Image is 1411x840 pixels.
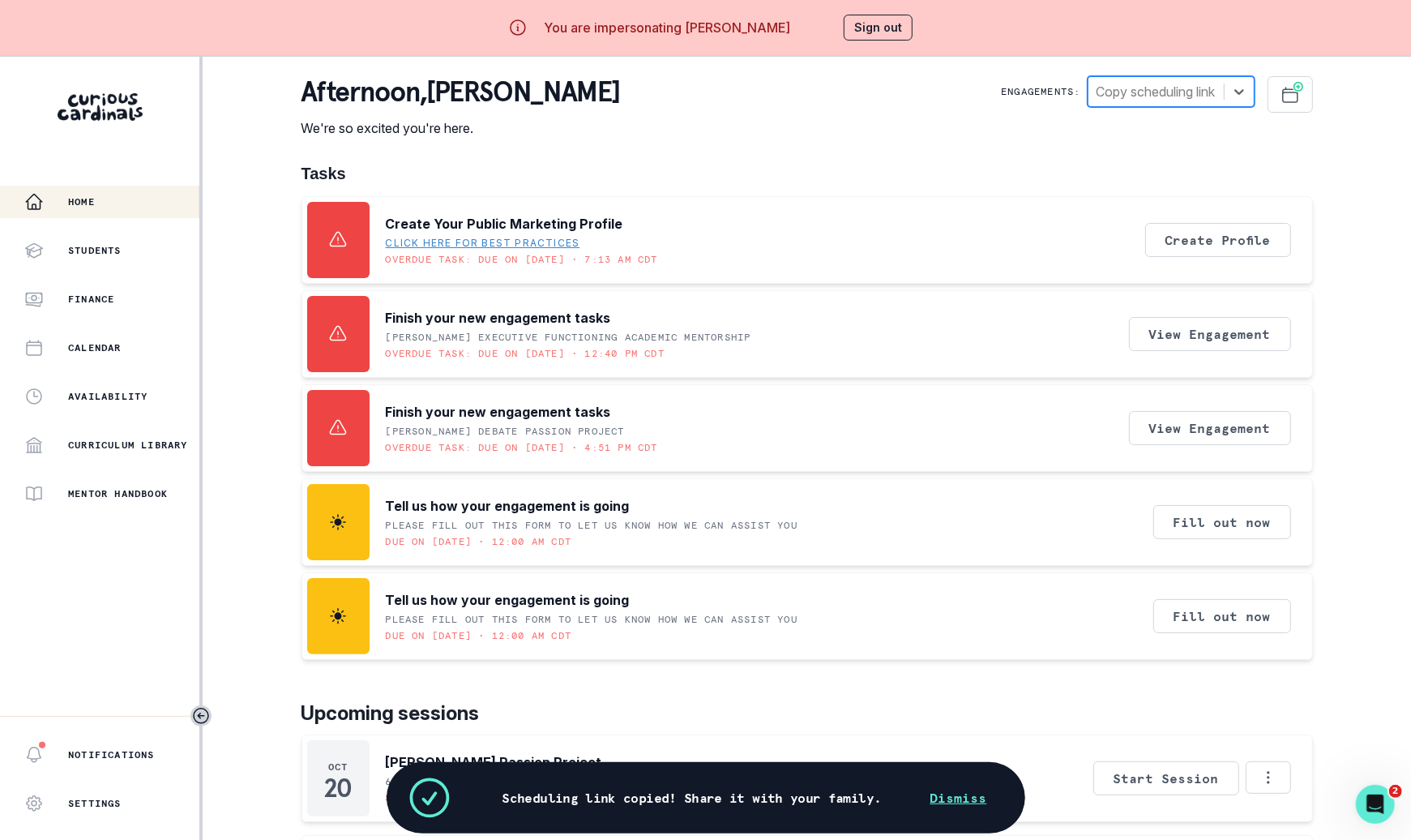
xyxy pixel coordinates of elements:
p: [PERSON_NAME] Passion Project [386,752,602,772]
div: Copy scheduling link [1097,82,1216,101]
p: Notifications [68,748,155,761]
p: 20 [324,780,351,796]
p: 6:00 PM - 7:00 PM EDT [386,775,525,788]
p: Please fill out this form to let us know how we can assist you [386,613,797,626]
p: [PERSON_NAME] Debate Passion Project [386,425,625,438]
a: Click here for best practices [386,237,580,250]
p: Tell us how your engagement is going [386,590,630,610]
p: Finish your new engagement tasks [386,402,611,422]
button: Fill out now [1153,599,1291,633]
button: View Engagement [1129,411,1291,445]
button: Toggle sidebar [190,705,212,726]
p: Settings [68,797,122,810]
iframe: Intercom live chat [1356,785,1395,824]
p: [PERSON_NAME] Executive Functioning Academic Mentorship [386,331,751,344]
p: Due on [DATE] • 12:00 AM CDT [386,629,572,642]
p: afternoon , [PERSON_NAME] [301,76,620,109]
p: Starts [DATE] [386,791,472,804]
p: Due on [DATE] • 12:00 AM CDT [386,535,572,548]
p: Finance [68,293,114,306]
button: Sign out [844,15,913,41]
p: Home [68,195,95,208]
p: Please fill out this form to let us know how we can assist you [386,519,797,532]
button: Fill out now [1153,505,1291,539]
button: Start Session [1093,761,1239,795]
p: Tell us how your engagement is going [386,496,630,516]
p: Calendar [68,341,122,354]
p: Create Your Public Marketing Profile [386,214,623,234]
p: Curriculum Library [68,439,188,452]
p: Oct [328,761,348,774]
img: Curious Cardinals Logo [58,93,143,121]
button: Create Profile [1145,223,1291,257]
h1: Tasks [301,164,1313,183]
p: You are impersonating [PERSON_NAME] [544,18,790,37]
p: Engagements: [1001,85,1080,98]
p: Upcoming sessions [301,699,1313,728]
p: Overdue task: Due on [DATE] • 4:51 PM CDT [386,441,658,454]
span: 2 [1389,785,1402,798]
p: Finish your new engagement tasks [386,308,611,328]
button: Options [1246,761,1291,794]
p: Availability [68,390,148,403]
p: We're so excited you're here. [301,118,620,138]
p: Scheduling link copied! Share it with your family. [502,790,881,806]
p: Overdue task: Due on [DATE] • 7:13 AM CDT [386,253,658,266]
button: Dismiss [910,782,1006,814]
p: Overdue task: Due on [DATE] • 12:40 PM CDT [386,347,665,360]
p: Mentor Handbook [68,487,168,500]
button: Schedule Sessions [1268,76,1313,113]
button: View Engagement [1129,317,1291,351]
p: Students [68,244,122,257]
